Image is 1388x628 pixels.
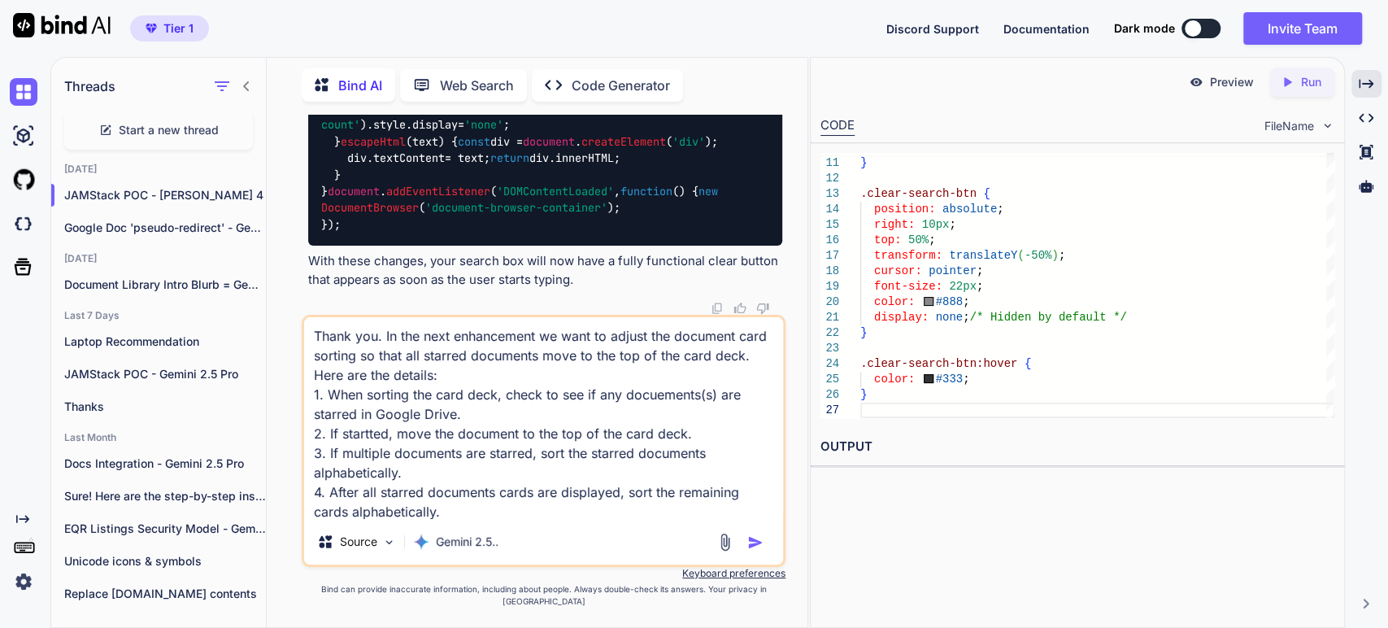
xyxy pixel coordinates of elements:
[51,163,266,176] h2: [DATE]
[572,76,670,95] p: Code Generator
[64,334,266,350] p: Laptop Recommendation
[733,302,746,315] img: like
[874,233,902,246] span: top:
[51,309,266,322] h2: Last 7 Days
[874,203,936,216] span: position:
[820,264,839,279] div: 18
[942,203,997,216] span: absolute
[949,218,955,231] span: ;
[963,295,969,308] span: ;
[698,184,718,198] span: new
[820,294,839,310] div: 20
[64,187,266,203] p: JAMStack POC - [PERSON_NAME] 4
[820,233,839,248] div: 16
[304,317,783,519] textarea: Thank you. In the next enhancement we want to adjust the document card sorting so that all starre...
[935,373,963,386] span: #333
[963,373,969,386] span: ;
[874,311,929,324] span: display:
[886,20,979,37] button: Discord Support
[302,583,785,608] p: Bind can provide inaccurate information, including about people. Always double-check its answers....
[921,218,949,231] span: 10px
[386,184,490,198] span: addEventListener
[10,210,37,238] img: darkCloudIdeIcon
[555,150,614,165] span: innerHTML
[963,311,969,324] span: ;
[1058,249,1064,262] span: ;
[1243,12,1362,45] button: Invite Team
[820,372,839,387] div: 25
[672,134,705,149] span: 'div'
[860,187,977,200] span: .clear-search-btn
[413,534,429,550] img: Gemini 2.5 Pro
[860,141,949,154] span: .search-input
[1017,249,1024,262] span: (
[64,521,266,537] p: EQR Listings Security Model - Gemini
[820,356,839,372] div: 24
[51,431,266,444] h2: Last Month
[874,295,915,308] span: color:
[308,252,782,289] p: With these changes, your search box will now have a fully functional clear button that appears as...
[302,567,785,580] p: Keyboard preferences
[1003,22,1090,36] span: Documentation
[412,118,458,133] span: display
[811,428,1344,466] h2: OUTPUT
[1003,20,1090,37] button: Documentation
[977,280,983,293] span: ;
[716,533,734,552] img: attachment
[328,184,380,198] span: document
[820,387,839,403] div: 26
[340,534,377,550] p: Source
[64,553,266,569] p: Unicode icons & symbols
[321,201,419,216] span: DocumentBrowser
[860,388,867,401] span: }
[64,586,266,602] p: Replace [DOMAIN_NAME] contents
[820,171,839,186] div: 12
[497,184,614,198] span: 'DOMContentLoaded'
[820,155,839,171] div: 11
[874,218,915,231] span: right:
[338,76,382,95] p: Bind AI
[874,280,942,293] span: font-size:
[997,203,1003,216] span: ;
[820,202,839,217] div: 14
[1321,119,1334,133] img: chevron down
[64,456,266,472] p: Docs Integration - Gemini 2.5 Pro
[820,248,839,264] div: 17
[373,150,445,165] span: textContent
[860,326,867,339] span: }
[820,310,839,325] div: 21
[13,13,111,37] img: Bind AI
[860,156,867,169] span: }
[163,20,194,37] span: Tier 1
[51,252,266,265] h2: [DATE]
[1301,74,1321,90] p: Run
[977,264,983,277] span: ;
[1189,75,1203,89] img: preview
[908,233,929,246] span: 50%
[64,220,266,236] p: Google Doc 'pseudo-redirect' - Gemini 2.5 Pro
[820,341,839,356] div: 23
[1024,249,1051,262] span: -50%
[874,373,915,386] span: color:
[64,399,266,415] p: Thanks
[490,150,529,165] span: return
[10,166,37,194] img: githubLight
[10,122,37,150] img: ai-studio
[820,403,839,418] div: 27
[983,187,990,200] span: {
[820,116,855,136] div: CODE
[64,277,266,293] p: Document Library Intro Blurb = Gemini 2.5 Pro
[1024,357,1030,370] span: {
[119,122,219,138] span: Start a new thread
[373,118,406,133] span: style
[440,76,514,95] p: Web Search
[935,311,963,324] span: none
[10,568,37,595] img: settings
[458,134,490,149] span: const
[321,101,724,132] span: 'document-count'
[436,534,498,550] p: Gemini 2.5..
[581,134,666,149] span: createElement
[929,233,935,246] span: ;
[935,295,963,308] span: #888
[711,302,724,315] img: copy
